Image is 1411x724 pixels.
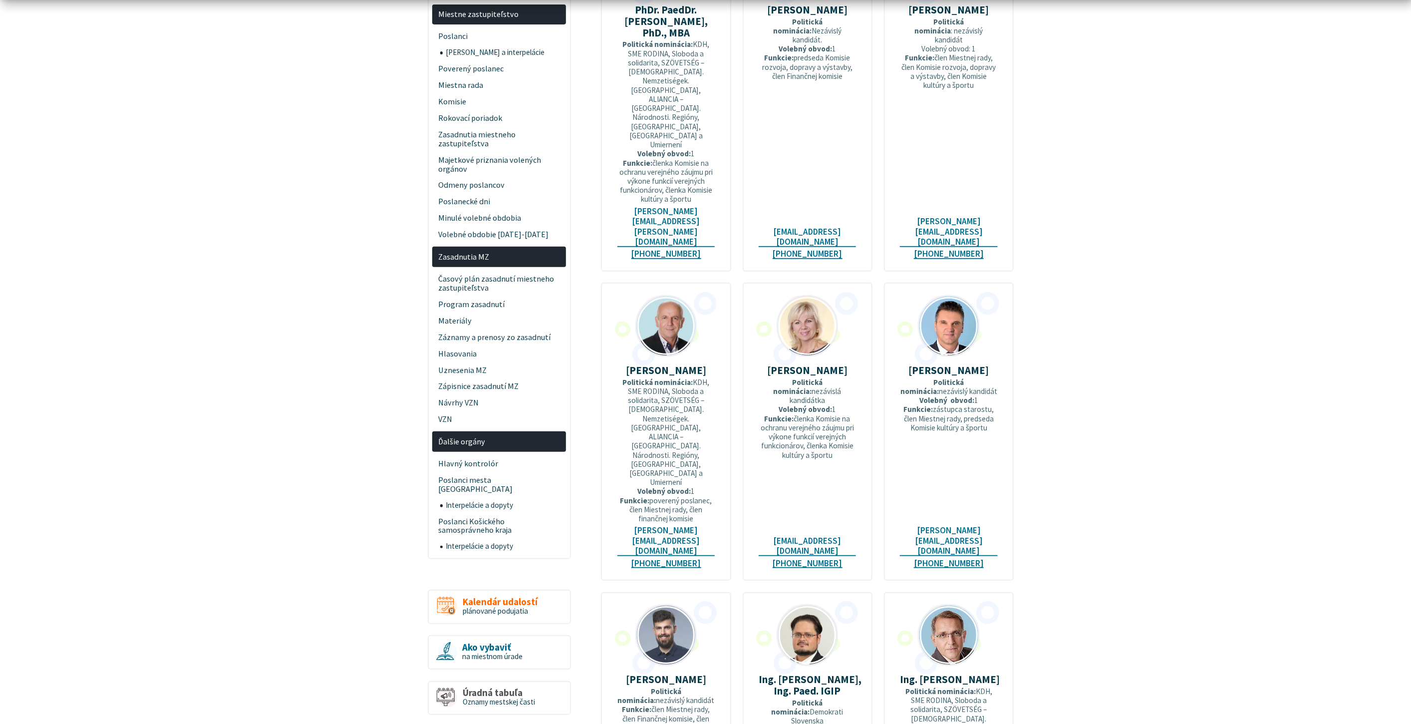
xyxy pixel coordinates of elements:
strong: Funkcie: [765,53,794,62]
strong: Ing. [900,673,917,686]
p: nezávislý kandidát 1 zástupca starostu, člen Miestnej rady, predseda Komisie kultúry a športu [900,378,998,432]
span: Záznamy a prenosy zo zasadnutí [438,329,561,346]
a: Komisie [432,94,566,110]
span: Hlasovania [438,346,561,362]
p: : nezávislý kandidát Volebný obvod: 1 člen Miestnej rady, člen Komisie rozvoja, dopravy a výstavb... [900,17,998,90]
span: Interpelácie a dopyty [446,497,561,513]
span: Hlavný kontrolór [438,455,561,472]
a: Ako vybaviť na miestnom úrade [428,635,571,670]
strong: Ing. [759,673,776,686]
a: Miestna rada [432,77,566,94]
span: Interpelácie a dopyty [446,539,561,555]
a: Interpelácie a dopyty [440,497,566,513]
p: KDH, SME RODINA, Sloboda a solidarita, SZÖVETSÉG – [DEMOGRAPHIC_DATA]. Nemzetiségek. [GEOGRAPHIC_... [617,378,715,524]
a: Interpelácie a dopyty [440,539,566,555]
span: Ďalšie orgány [438,433,561,450]
strong: Politická nominácia: [905,687,976,696]
img: IMG_3003 [778,606,837,665]
a: Časový plán zasadnutí miestneho zastupiteľstva [432,271,566,296]
span: na miestnom úrade [462,652,523,661]
a: Kalendár udalostí plánované podujatia [428,590,571,624]
span: Majetkové priznania volených orgánov [438,152,561,177]
strong: Politická nominácia: [774,377,823,396]
strong: [PERSON_NAME] [767,3,847,16]
span: Zasadnutia miestneho zastupiteľstva [438,126,561,152]
p: KDH, SME RODINA, Sloboda a solidarita, SZÖVETSÉG – [DEMOGRAPHIC_DATA]. Nemzetiségek. [GEOGRAPHIC_... [617,40,715,204]
span: Rokovací poriadok [438,110,561,126]
strong: Volebný obvod: [637,486,691,496]
span: Komisie [438,94,561,110]
a: [EMAIL_ADDRESS][DOMAIN_NAME] [759,227,856,247]
a: Návrhy VZN [432,395,566,411]
span: Odmeny poslancov [438,177,561,194]
span: Program zasadnutí [438,296,561,313]
img: Ing._J__n_Pav__k__2_ [919,606,978,665]
img: Fige__ [637,297,696,356]
strong: [PERSON_NAME] [626,673,706,686]
a: Hlasovania [432,346,566,362]
a: Hlavný kontrolór [432,455,566,472]
strong: [PERSON_NAME] [919,673,1000,686]
strong: PhDr. PaedDr. [PERSON_NAME], PhD., MBA [624,3,708,39]
a: VZN [432,411,566,428]
a: Odmeny poslancov [432,177,566,194]
a: Zápisnice zasadnutí MZ [432,378,566,395]
p: Nezávislý kandidát. 1 predseda Komisie rozvoja, dopravy a výstavby, člen Finančnej komisie [759,17,856,81]
img: janitor__2_ [919,297,978,356]
span: Časový plán zasadnutí miestneho zastupiteľstva [438,271,561,296]
a: [EMAIL_ADDRESS][DOMAIN_NAME] [759,536,856,556]
span: Poslanci mesta [GEOGRAPHIC_DATA] [438,472,561,497]
span: Oznamy mestskej časti [463,697,535,707]
strong: Funkcie: [622,705,652,714]
strong: Volebný obvod: [637,149,691,158]
a: Ďalšie orgány [432,431,566,452]
strong: Politická nominácia [914,17,964,35]
span: Zasadnutia MZ [438,249,561,265]
a: [PHONE_NUMBER] [631,558,701,569]
img: DSC_6385 [778,297,837,356]
span: Materiály [438,313,561,329]
strong: Funkcie: [765,414,794,423]
span: VZN [438,411,561,428]
a: Zasadnutia MZ [432,247,566,267]
span: Návrhy VZN [438,395,561,411]
strong: [PERSON_NAME] [626,363,706,377]
strong: [PERSON_NAME] [908,363,989,377]
span: [PERSON_NAME] a interpelácie [446,45,561,61]
strong: [PERSON_NAME] [908,3,989,16]
a: Poslanci Košického samosprávneho kraja [432,513,566,539]
strong: Funkcie: [623,158,653,168]
span: Ako vybaviť [462,642,523,653]
a: [PHONE_NUMBER] [773,558,843,569]
strong: Politická nominácia: [623,39,693,49]
strong: Politická nominácia: [900,377,964,396]
a: [PERSON_NAME][EMAIL_ADDRESS][DOMAIN_NAME] [617,525,715,556]
a: Program zasadnutí [432,296,566,313]
strong: Volebný obvod: [919,395,974,405]
span: Úradná tabuľa [463,688,535,698]
span: Poslanci [438,28,561,45]
span: Poslanecké dni [438,194,561,210]
a: Poslanci [432,28,566,45]
strong: Politická nominácia: [772,698,823,717]
a: [PHONE_NUMBER] [631,249,701,259]
span: plánované podujatia [463,606,528,616]
span: Kalendár udalostí [463,597,538,607]
a: Poslanecké dni [432,194,566,210]
a: [PHONE_NUMBER] [773,249,843,259]
strong: Volebný obvod: [779,44,832,53]
a: [PERSON_NAME][EMAIL_ADDRESS][DOMAIN_NAME] [900,525,998,556]
a: Zasadnutia miestneho zastupiteľstva [432,126,566,152]
a: Rokovací poriadok [432,110,566,126]
a: Volebné obdobie [DATE]-[DATE] [432,227,566,243]
span: Uznesenia MZ [438,362,561,378]
strong: Volebný obvod: [779,404,832,414]
strong: [PERSON_NAME], Ing. Paed. IGIP [774,673,861,698]
span: Zápisnice zasadnutí MZ [438,378,561,395]
a: Záznamy a prenosy zo zasadnutí [432,329,566,346]
strong: Politická nominácia: [618,687,682,705]
a: Minulé volebné obdobia [432,210,566,227]
a: [PHONE_NUMBER] [914,249,984,259]
img: Tomáš Jurkovič [637,606,696,665]
span: Poverený poslanec [438,61,561,77]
